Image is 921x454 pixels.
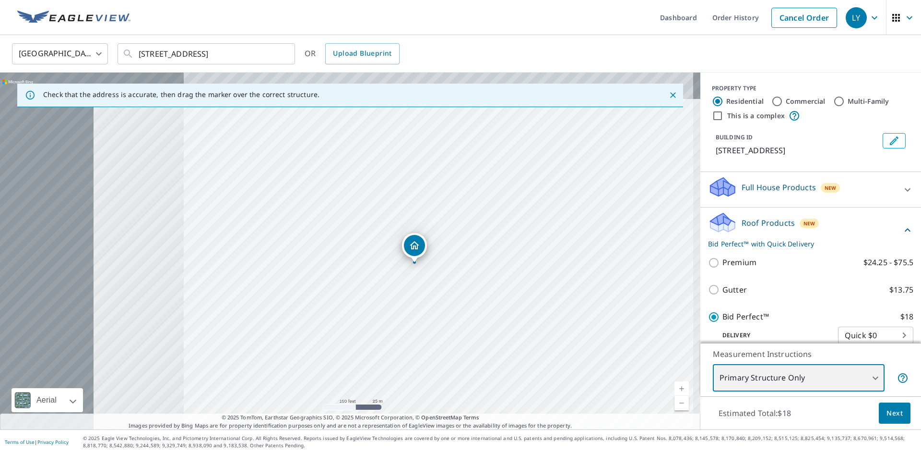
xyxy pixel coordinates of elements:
[825,184,837,192] span: New
[712,84,909,93] div: PROPERTY TYPE
[771,8,837,28] a: Cancel Order
[708,176,913,203] div: Full House ProductsNew
[5,439,69,445] p: |
[863,257,913,269] p: $24.25 - $75.5
[708,211,913,249] div: Roof ProductsNewBid Perfect™ with Quick Delivery
[846,7,867,28] div: LY
[402,233,427,263] div: Dropped pin, building 1, Residential property, 525 Seroco Ave Newark, OH 43055
[333,48,391,60] span: Upload Blueprint
[742,217,795,229] p: Roof Products
[17,11,130,25] img: EV Logo
[900,311,913,323] p: $18
[883,133,906,148] button: Edit building 1
[5,439,35,445] a: Terms of Use
[786,97,826,106] label: Commercial
[711,403,799,424] p: Estimated Total: $18
[716,145,879,156] p: [STREET_ADDRESS]
[708,331,838,340] p: Delivery
[803,220,815,227] span: New
[848,97,889,106] label: Multi-Family
[421,414,461,421] a: OpenStreetMap
[726,97,764,106] label: Residential
[37,439,69,445] a: Privacy Policy
[879,403,910,424] button: Next
[463,414,479,421] a: Terms
[325,43,399,64] a: Upload Blueprint
[83,435,916,449] p: © 2025 Eagle View Technologies, Inc. and Pictometry International Corp. All Rights Reserved. Repo...
[674,381,689,396] a: Current Level 18, Zoom In
[43,90,319,99] p: Check that the address is accurate, then drag the marker over the correct structure.
[742,182,816,193] p: Full House Products
[305,43,400,64] div: OR
[667,89,679,101] button: Close
[34,388,59,412] div: Aerial
[722,257,756,269] p: Premium
[889,284,913,296] p: $13.75
[139,40,275,67] input: Search by address or latitude-longitude
[713,348,909,360] p: Measurement Instructions
[897,372,909,384] span: Your report will include only the primary structure on the property. For example, a detached gara...
[708,239,902,249] p: Bid Perfect™ with Quick Delivery
[674,396,689,410] a: Current Level 18, Zoom Out
[713,365,885,392] div: Primary Structure Only
[12,40,108,67] div: [GEOGRAPHIC_DATA]
[727,111,785,121] label: This is a complex
[12,388,83,412] div: Aerial
[722,311,769,323] p: Bid Perfect™
[716,133,753,141] p: BUILDING ID
[222,414,479,422] span: © 2025 TomTom, Earthstar Geographics SIO, © 2025 Microsoft Corporation, ©
[838,322,913,349] div: Quick $0
[886,407,903,419] span: Next
[722,284,747,296] p: Gutter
